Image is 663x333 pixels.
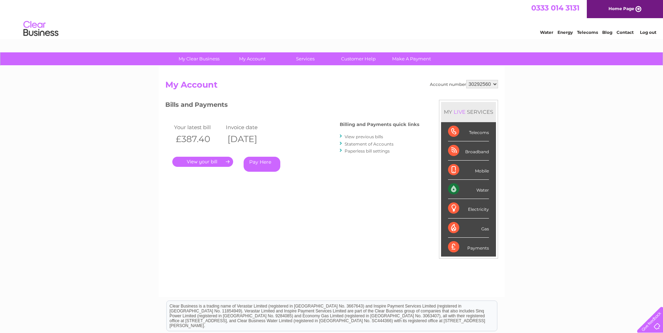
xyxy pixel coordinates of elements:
[172,123,224,132] td: Your latest bill
[244,157,280,172] a: Pay Here
[383,52,440,65] a: Make A Payment
[430,80,498,88] div: Account number
[448,238,489,257] div: Payments
[441,102,496,122] div: MY SERVICES
[223,52,281,65] a: My Account
[170,52,228,65] a: My Clear Business
[617,30,634,35] a: Contact
[165,80,498,93] h2: My Account
[557,30,573,35] a: Energy
[165,100,419,112] h3: Bills and Payments
[577,30,598,35] a: Telecoms
[531,3,579,12] a: 0333 014 3131
[448,122,489,141] div: Telecoms
[276,52,334,65] a: Services
[448,219,489,238] div: Gas
[540,30,553,35] a: Water
[448,141,489,161] div: Broadband
[172,132,224,146] th: £387.40
[448,199,489,218] div: Electricity
[224,132,276,146] th: [DATE]
[448,180,489,199] div: Water
[23,18,59,39] img: logo.png
[452,109,467,115] div: LIVE
[167,4,497,34] div: Clear Business is a trading name of Verastar Limited (registered in [GEOGRAPHIC_DATA] No. 3667643...
[640,30,656,35] a: Log out
[448,161,489,180] div: Mobile
[602,30,612,35] a: Blog
[345,134,383,139] a: View previous bills
[345,141,394,147] a: Statement of Accounts
[330,52,387,65] a: Customer Help
[224,123,276,132] td: Invoice date
[340,122,419,127] h4: Billing and Payments quick links
[172,157,233,167] a: .
[345,148,390,154] a: Paperless bill settings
